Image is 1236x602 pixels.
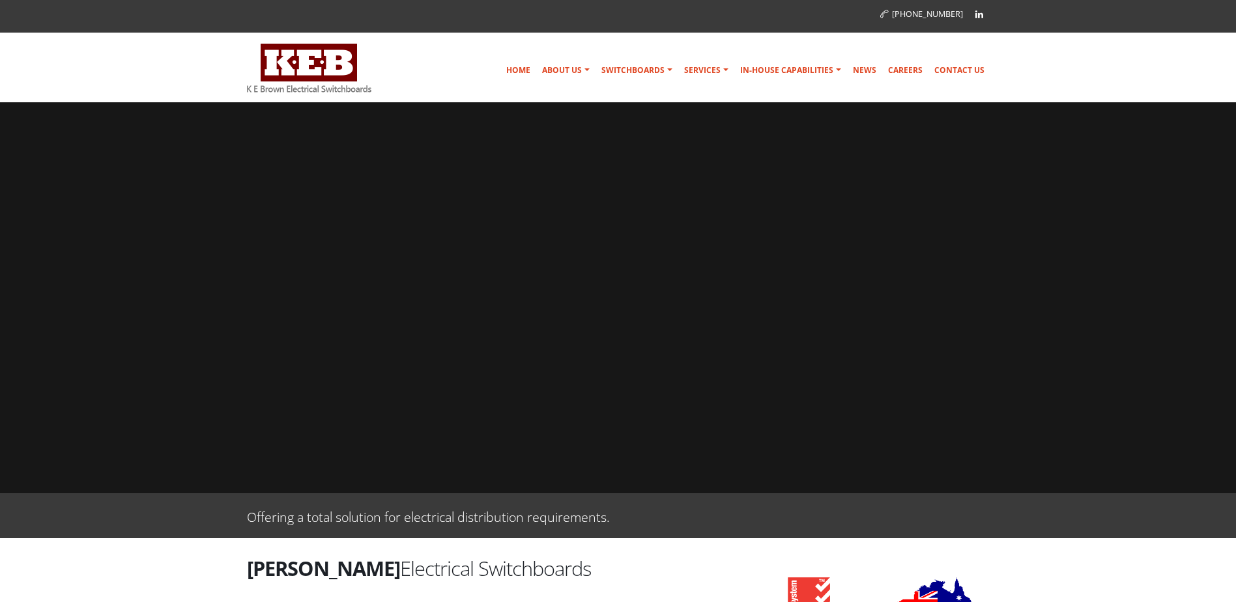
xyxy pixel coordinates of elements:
[596,57,678,83] a: Switchboards
[848,57,882,83] a: News
[970,5,989,24] a: Linkedin
[247,554,736,582] h2: Electrical Switchboards
[247,554,400,582] strong: [PERSON_NAME]
[247,44,371,93] img: K E Brown Electrical Switchboards
[247,506,610,525] p: Offering a total solution for electrical distribution requirements.
[501,57,536,83] a: Home
[929,57,990,83] a: Contact Us
[883,57,928,83] a: Careers
[735,57,846,83] a: In-house Capabilities
[679,57,734,83] a: Services
[880,8,963,20] a: [PHONE_NUMBER]
[537,57,595,83] a: About Us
